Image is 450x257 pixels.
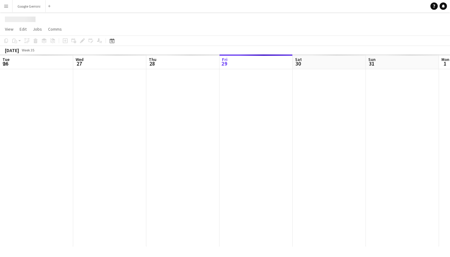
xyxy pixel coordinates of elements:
span: Week 35 [20,48,36,52]
a: Comms [46,25,64,33]
span: Fri [222,57,227,62]
span: 29 [221,60,227,67]
a: Edit [17,25,29,33]
a: View [2,25,16,33]
span: 26 [2,60,9,67]
span: Mon [441,57,449,62]
span: 30 [294,60,302,67]
span: 1 [441,60,449,67]
span: Sat [295,57,302,62]
span: 28 [148,60,156,67]
span: Thu [149,57,156,62]
span: Edit [20,26,27,32]
span: View [5,26,13,32]
span: Jobs [33,26,42,32]
button: Google Gemini [13,0,46,12]
span: 27 [75,60,84,67]
span: 31 [367,60,376,67]
div: [DATE] [5,47,19,53]
span: Comms [48,26,62,32]
span: Tue [2,57,9,62]
span: Sun [368,57,376,62]
span: Wed [76,57,84,62]
a: Jobs [30,25,44,33]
